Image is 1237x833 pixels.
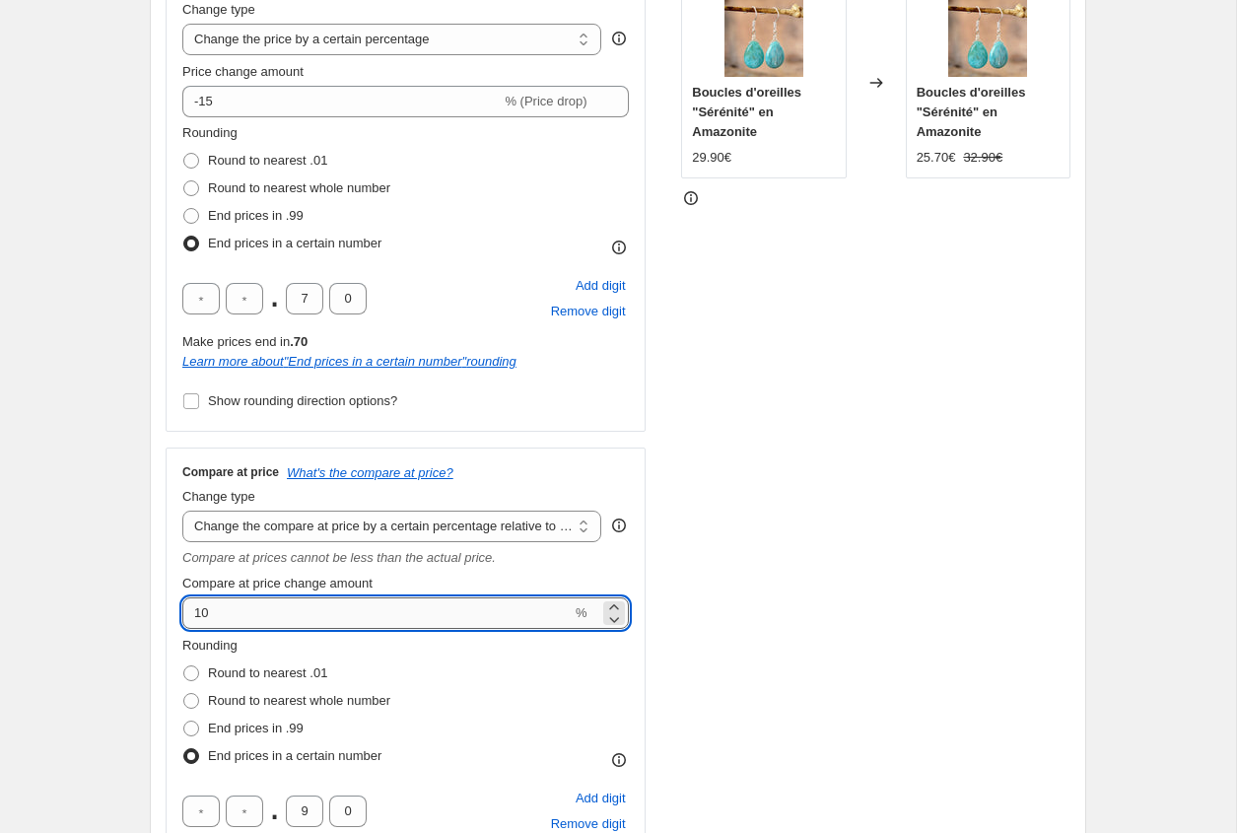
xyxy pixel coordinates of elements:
[269,283,280,314] span: .
[917,85,1026,139] span: Boucles d'oreilles "Sérénité" en Amazonite
[182,354,516,369] a: Learn more about"End prices in a certain number"rounding
[548,299,629,324] button: Remove placeholder
[692,85,801,139] span: Boucles d'oreilles "Sérénité" en Amazonite
[226,796,263,827] input: ﹡
[182,550,496,565] i: Compare at prices cannot be less than the actual price.
[329,283,367,314] input: ﹡
[208,393,397,408] span: Show rounding direction options?
[208,748,381,763] span: End prices in a certain number
[182,125,238,140] span: Rounding
[609,29,629,48] div: help
[917,150,956,165] span: 25.70€
[576,605,587,620] span: %
[551,302,626,321] span: Remove digit
[576,276,626,296] span: Add digit
[182,597,572,629] input: 20
[573,786,629,811] button: Add placeholder
[609,516,629,535] div: help
[208,153,327,168] span: Round to nearest .01
[208,721,304,735] span: End prices in .99
[505,94,586,108] span: % (Price drop)
[182,464,279,480] h3: Compare at price
[182,64,304,79] span: Price change amount
[963,150,1002,165] span: 32.90€
[208,693,390,708] span: Round to nearest whole number
[182,86,501,117] input: -15
[182,576,373,590] span: Compare at price change amount
[182,638,238,653] span: Rounding
[182,334,308,349] span: Make prices end in
[182,796,220,827] input: ﹡
[286,283,323,314] input: ﹡
[329,796,367,827] input: ﹡
[269,796,280,827] span: .
[573,273,629,299] button: Add placeholder
[208,208,304,223] span: End prices in .99
[182,489,255,504] span: Change type
[286,796,323,827] input: ﹡
[182,354,516,369] i: Learn more about " End prices in a certain number " rounding
[208,180,390,195] span: Round to nearest whole number
[576,789,626,808] span: Add digit
[208,665,327,680] span: Round to nearest .01
[287,465,453,480] button: What's the compare at price?
[208,236,381,250] span: End prices in a certain number
[692,150,731,165] span: 29.90€
[182,2,255,17] span: Change type
[182,283,220,314] input: ﹡
[290,334,308,349] b: .70
[226,283,263,314] input: ﹡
